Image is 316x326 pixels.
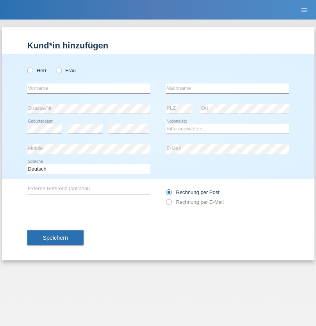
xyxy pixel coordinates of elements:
label: Herr [27,68,47,73]
i: menu [300,6,308,14]
label: Rechnung per Post [166,189,220,195]
input: Herr [27,68,32,73]
span: Speichern [43,235,68,241]
input: Frau [56,68,61,73]
button: Speichern [27,230,84,245]
a: menu [296,7,312,12]
input: Rechnung per Post [166,189,171,199]
input: Rechnung per E-Mail [166,199,171,209]
h1: Kund*in hinzufügen [27,41,289,50]
label: Frau [56,68,76,73]
label: Rechnung per E-Mail [166,199,224,205]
